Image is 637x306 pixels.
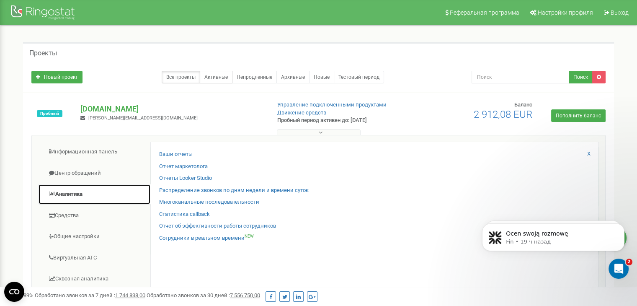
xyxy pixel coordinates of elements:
[38,269,151,289] a: Сквозная аналитика
[474,109,532,120] span: 2 912,08 EUR
[159,234,254,242] a: Сотрудники в реальном времениNEW
[626,259,632,265] span: 2
[159,210,210,218] a: Статистика callback
[38,142,151,162] a: Информационная панель
[38,226,151,247] a: Общие настройки
[232,71,277,83] a: Непродленные
[200,71,232,83] a: Активные
[611,9,629,16] span: Выход
[334,71,384,83] a: Тестовый период
[587,150,591,158] a: X
[38,205,151,226] a: Средства
[309,71,334,83] a: Новые
[277,117,411,124] p: Пробный период активен до: [DATE]
[276,71,309,83] a: Архивные
[538,9,593,16] span: Настройки профиля
[230,292,260,298] u: 7 556 750,00
[115,292,145,298] u: 1 744 838,00
[4,282,24,302] button: Open CMP widget
[277,101,387,108] a: Управление подключенными продуктами
[38,163,151,184] a: Центр обращений
[159,222,276,230] a: Отчет об эффективности работы сотрудников
[609,259,629,279] iframe: Intercom live chat
[159,150,193,158] a: Ваши отчеты
[159,198,259,206] a: Многоканальные последовательности
[38,184,151,205] a: Аналитика
[514,101,532,108] span: Баланс
[472,71,569,83] input: Поиск
[277,109,326,116] a: Движение средств
[159,163,208,171] a: Отчет маркетолога
[450,9,519,16] span: Реферальная программа
[147,292,260,298] span: Обработано звонков за 30 дней :
[159,187,309,194] a: Распределение звонков по дням недели и времени суток
[469,206,637,283] iframe: Intercom notifications сообщение
[37,110,62,117] span: Пробный
[162,71,200,83] a: Все проекты
[35,292,145,298] span: Обработано звонков за 7 дней :
[38,248,151,268] a: Виртуальная АТС
[551,109,606,122] a: Пополнить баланс
[29,49,57,57] h5: Проекты
[159,174,212,182] a: Отчеты Looker Studio
[88,115,198,121] span: [PERSON_NAME][EMAIL_ADDRESS][DOMAIN_NAME]
[245,234,254,239] sup: NEW
[31,71,83,83] a: Новый проект
[569,71,593,83] button: Поиск
[80,104,263,114] p: [DOMAIN_NAME]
